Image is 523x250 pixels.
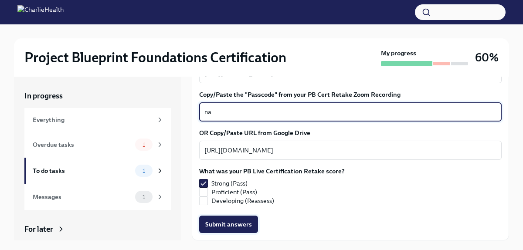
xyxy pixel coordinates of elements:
a: In progress [24,91,171,101]
span: Strong (Pass) [211,179,248,188]
img: CharlieHealth [17,5,64,19]
span: Developing (Reassess) [211,196,274,205]
button: Submit answers [199,216,258,233]
a: To do tasks1 [24,158,171,184]
h2: Project Blueprint Foundations Certification [24,49,286,66]
a: Messages1 [24,184,171,210]
label: What was your PB Live Certification Retake score? [199,167,345,176]
label: OR Copy/Paste URL from Google Drive [199,128,502,137]
h3: 60% [475,50,499,65]
label: Copy/Paste the "Passcode" from your PB Cert Retake Zoom Recording [199,90,502,99]
span: 1 [137,142,150,148]
strong: My progress [381,49,416,57]
div: Messages [33,192,132,202]
div: To do tasks [33,166,132,176]
div: Overdue tasks [33,140,132,149]
a: Everything [24,108,171,132]
span: 1 [137,194,150,200]
a: Overdue tasks1 [24,132,171,158]
a: For later [24,224,171,234]
textarea: [URL][DOMAIN_NAME] [204,145,496,155]
span: 1 [137,168,150,174]
span: Proficient (Pass) [211,188,257,196]
span: Submit answers [205,220,252,229]
div: For later [24,224,53,234]
textarea: na [204,107,496,117]
div: Everything [33,115,153,125]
